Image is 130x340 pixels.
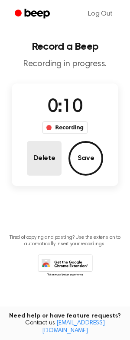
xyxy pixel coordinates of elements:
button: Delete Audio Record [27,141,62,176]
p: Tired of copying and pasting? Use the extension to automatically insert your recordings. [7,234,123,247]
button: Save Audio Record [68,141,103,176]
span: 0:10 [48,98,82,116]
h1: Record a Beep [7,42,123,52]
a: Beep [9,6,58,22]
a: [EMAIL_ADDRESS][DOMAIN_NAME] [42,320,105,334]
p: Recording in progress. [7,59,123,70]
span: Contact us [5,320,125,335]
a: Log Out [79,3,121,24]
div: Recording [42,121,88,134]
